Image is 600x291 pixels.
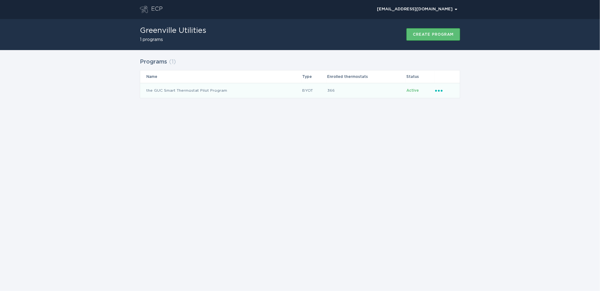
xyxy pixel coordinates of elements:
[406,70,435,83] th: Status
[140,83,460,98] tr: 5d672ec003d04d4b9f6bf6b39fe91da4
[140,38,206,42] h2: 1 programs
[374,5,460,14] button: Open user account details
[169,59,176,65] span: ( 1 )
[327,83,406,98] td: 366
[327,70,406,83] th: Enrolled thermostats
[140,83,302,98] td: the GUC Smart Thermostat Pilot Program
[140,70,302,83] th: Name
[374,5,460,14] div: Popover menu
[406,28,460,41] button: Create program
[413,33,454,36] div: Create program
[140,27,206,34] h1: Greenville Utilities
[302,83,327,98] td: BYOT
[140,6,148,13] button: Go to dashboard
[377,8,457,11] div: [EMAIL_ADDRESS][DOMAIN_NAME]
[406,89,419,92] span: Active
[151,6,163,13] div: ECP
[140,70,460,83] tr: Table Headers
[140,56,167,68] h2: Programs
[302,70,327,83] th: Type
[435,87,454,94] div: Popover menu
